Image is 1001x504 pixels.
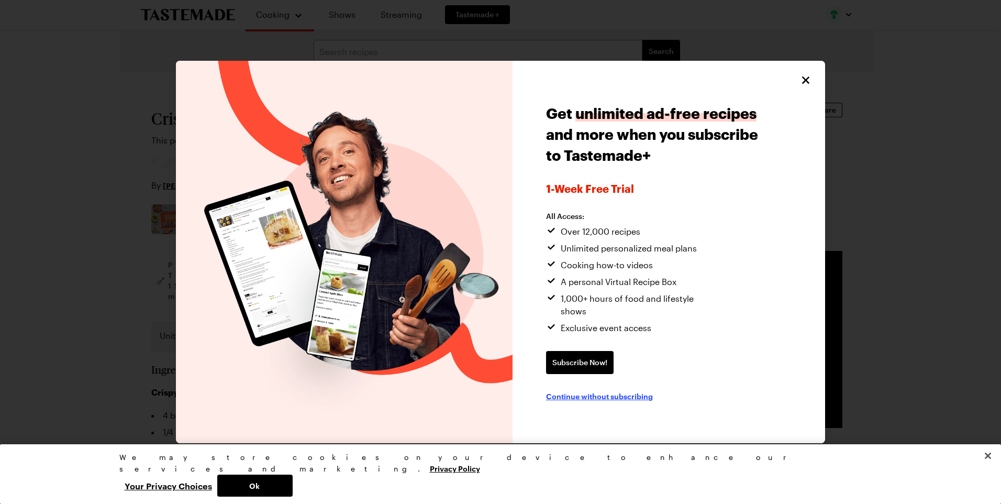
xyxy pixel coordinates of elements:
button: Continue without subscribing [546,391,653,401]
h1: Get and more when you subscribe to Tastemade+ [546,103,761,166]
span: Subscribe Now! [552,357,607,368]
span: 1,000+ hours of food and lifestyle shows [561,292,719,317]
img: Tastemade Plus preview image [176,61,513,443]
span: A personal Virtual Recipe Box [561,276,676,288]
div: We may store cookies on your device to enhance our services and marketing. [119,452,873,475]
span: Unlimited personalized meal plans [561,242,697,255]
span: Exclusive event access [561,322,651,334]
span: unlimited ad-free recipes [575,105,757,122]
button: Your Privacy Choices [119,475,217,497]
a: Subscribe Now! [546,351,614,374]
div: Privacy [119,452,873,497]
a: More information about your privacy, opens in a new tab [430,463,480,473]
h2: All Access: [546,212,719,221]
button: Close [976,444,999,467]
span: Over 12,000 recipes [561,225,640,238]
span: Cooking how-to videos [561,259,653,271]
button: Close [799,73,813,87]
span: 1-week Free Trial [546,182,761,195]
button: Ok [217,475,293,497]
